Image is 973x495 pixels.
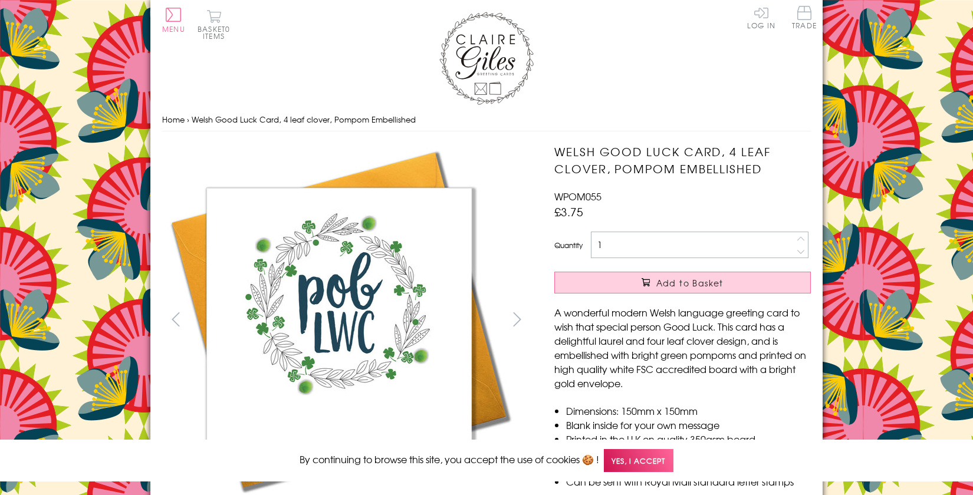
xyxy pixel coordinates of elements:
[554,305,811,390] p: A wonderful modern Welsh language greeting card to wish that special person Good Luck. This card ...
[747,6,775,29] a: Log In
[162,24,185,34] span: Menu
[554,203,583,220] span: £3.75
[504,306,531,332] button: next
[162,114,185,125] a: Home
[162,8,185,32] button: Menu
[566,474,811,489] li: Can be sent with Royal Mail standard letter stamps
[792,6,817,31] a: Trade
[566,432,811,446] li: Printed in the U.K on quality 350gsm board
[656,277,724,289] span: Add to Basket
[187,114,189,125] span: ›
[192,114,416,125] span: Welsh Good Luck Card, 4 leaf clover, Pompom Embellished
[162,306,189,332] button: prev
[566,404,811,418] li: Dimensions: 150mm x 150mm
[554,189,601,203] span: WPOM055
[198,9,230,39] button: Basket0 items
[566,418,811,432] li: Blank inside for your own message
[203,24,230,41] span: 0 items
[554,240,583,250] label: Quantity
[604,449,673,472] span: Yes, I accept
[554,143,811,177] h1: Welsh Good Luck Card, 4 leaf clover, Pompom Embellished
[554,272,811,293] button: Add to Basket
[162,108,811,132] nav: breadcrumbs
[439,12,534,105] img: Claire Giles Greetings Cards
[792,6,817,29] span: Trade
